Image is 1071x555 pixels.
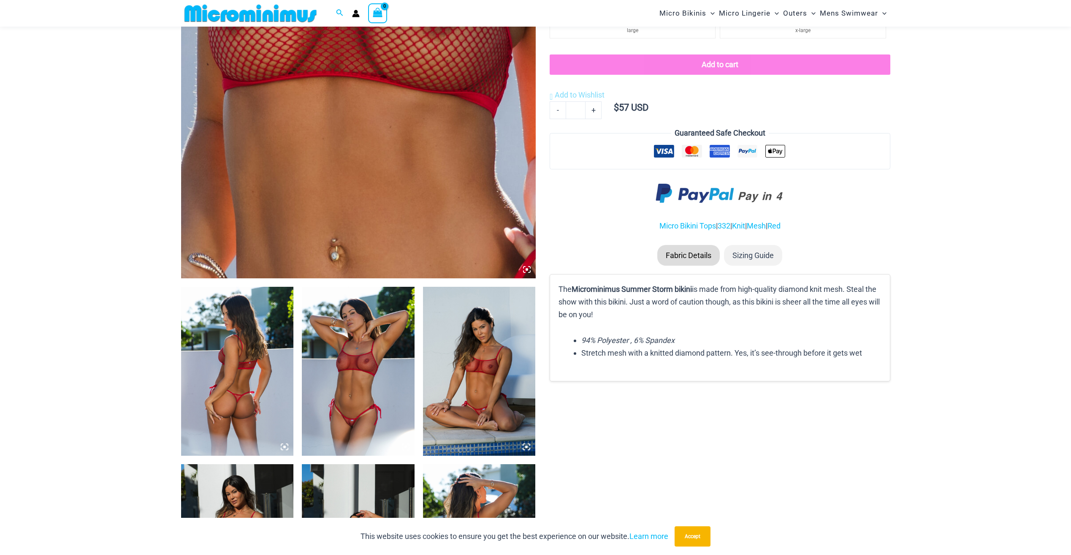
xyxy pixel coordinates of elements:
a: Knit [732,221,745,230]
span: Add to Wishlist [555,90,605,99]
a: Add to Wishlist [550,89,605,101]
img: Summer Storm Red 332 Crop Top 449 Thong [302,287,415,456]
a: Red [767,221,781,230]
a: Micro LingerieMenu ToggleMenu Toggle [717,3,781,24]
img: MM SHOP LOGO FLAT [181,4,320,23]
a: Account icon link [352,10,360,17]
a: View Shopping Cart, empty [368,3,388,23]
input: Product quantity [566,101,586,119]
span: Outers [783,3,807,24]
span: large [627,27,638,33]
span: Micro Bikinis [659,3,706,24]
a: OutersMenu ToggleMenu Toggle [781,3,818,24]
li: Fabric Details [657,245,720,266]
p: | | | | [550,220,890,232]
button: Accept [675,526,710,547]
li: Sizing Guide [724,245,782,266]
img: Summer Storm Red 332 Crop Top 449 Thong [181,287,294,456]
p: The is made from high-quality diamond knit mesh. Steal the show with this bikini. Just a word of ... [559,283,881,321]
p: This website uses cookies to ensure you get the best experience on our website. [361,530,668,543]
nav: Site Navigation [656,1,890,25]
b: Microminimus Summer Storm bikini [572,285,692,294]
span: x-large [795,27,811,33]
a: - [550,101,566,119]
li: Stretch mesh with a knitted diamond pattern. Yes, it’s see-through before it gets wet [581,347,881,359]
span: Menu Toggle [706,3,715,24]
li: x-large [720,22,886,38]
bdi: 57 USD [614,102,648,113]
span: Mens Swimwear [820,3,878,24]
em: 94% Polyester , 6% Spandex [581,336,675,345]
a: Micro Bikini Tops [659,221,716,230]
legend: Guaranteed Safe Checkout [671,127,769,139]
button: Add to cart [550,54,890,75]
span: Menu Toggle [770,3,779,24]
span: Menu Toggle [807,3,816,24]
a: Learn more [629,532,668,541]
span: Menu Toggle [878,3,887,24]
span: $ [614,102,619,113]
a: 332 [718,221,730,230]
a: + [586,101,602,119]
a: Micro BikinisMenu ToggleMenu Toggle [657,3,717,24]
img: Summer Storm Red 332 Crop Top 449 Thong [423,287,536,456]
a: Search icon link [336,8,344,19]
li: large [550,22,716,38]
span: Micro Lingerie [719,3,770,24]
a: Mens SwimwearMenu ToggleMenu Toggle [818,3,889,24]
a: Mesh [747,221,766,230]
